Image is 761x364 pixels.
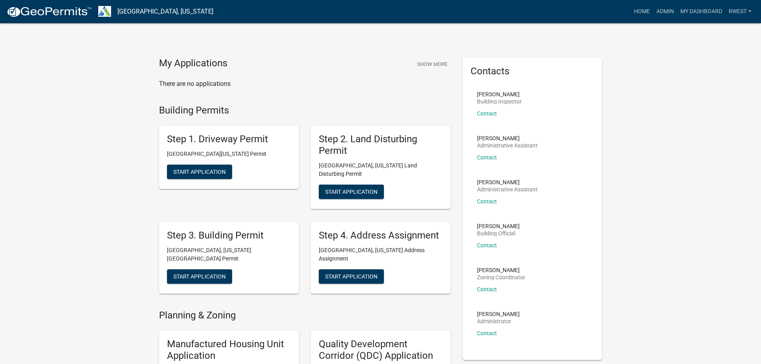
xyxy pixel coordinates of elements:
[477,231,520,236] p: Building Official
[319,338,443,362] h5: Quality Development Corridor (QDC) Application
[477,179,538,185] p: [PERSON_NAME]
[477,223,520,229] p: [PERSON_NAME]
[117,5,213,18] a: [GEOGRAPHIC_DATA], [US_STATE]
[319,246,443,263] p: [GEOGRAPHIC_DATA], [US_STATE] Address Assignment
[477,286,497,292] a: Contact
[319,161,443,178] p: [GEOGRAPHIC_DATA], [US_STATE] Land Disturbing Permit
[477,187,538,192] p: Administrative Assistant
[477,110,497,117] a: Contact
[477,274,525,280] p: Zoning Coordinator
[159,310,451,321] h4: Planning & Zoning
[477,154,497,161] a: Contact
[167,165,232,179] button: Start Application
[167,246,291,263] p: [GEOGRAPHIC_DATA], [US_STATE][GEOGRAPHIC_DATA] Permit
[631,4,653,19] a: Home
[477,198,497,205] a: Contact
[477,135,538,141] p: [PERSON_NAME]
[167,230,291,241] h5: Step 3. Building Permit
[319,133,443,157] h5: Step 2. Land Disturbing Permit
[173,273,226,279] span: Start Application
[173,169,226,175] span: Start Application
[98,6,111,17] img: Troup County, Georgia
[477,330,497,336] a: Contact
[159,58,227,70] h4: My Applications
[167,133,291,145] h5: Step 1. Driveway Permit
[414,58,451,71] button: Show More
[325,273,378,279] span: Start Application
[477,99,522,104] p: Building Inspector
[477,91,522,97] p: [PERSON_NAME]
[653,4,677,19] a: Admin
[477,143,538,148] p: Administrative Assistant
[319,185,384,199] button: Start Application
[477,242,497,249] a: Contact
[477,318,520,324] p: Administrator
[677,4,725,19] a: My Dashboard
[477,267,525,273] p: [PERSON_NAME]
[167,338,291,362] h5: Manufactured Housing Unit Application
[319,269,384,284] button: Start Application
[725,4,755,19] a: rwest
[159,79,451,89] p: There are no applications
[325,188,378,195] span: Start Application
[167,150,291,158] p: [GEOGRAPHIC_DATA][US_STATE] Permit
[471,66,594,77] h5: Contacts
[319,230,443,241] h5: Step 4. Address Assignment
[477,311,520,317] p: [PERSON_NAME]
[167,269,232,284] button: Start Application
[159,105,451,116] h4: Building Permits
